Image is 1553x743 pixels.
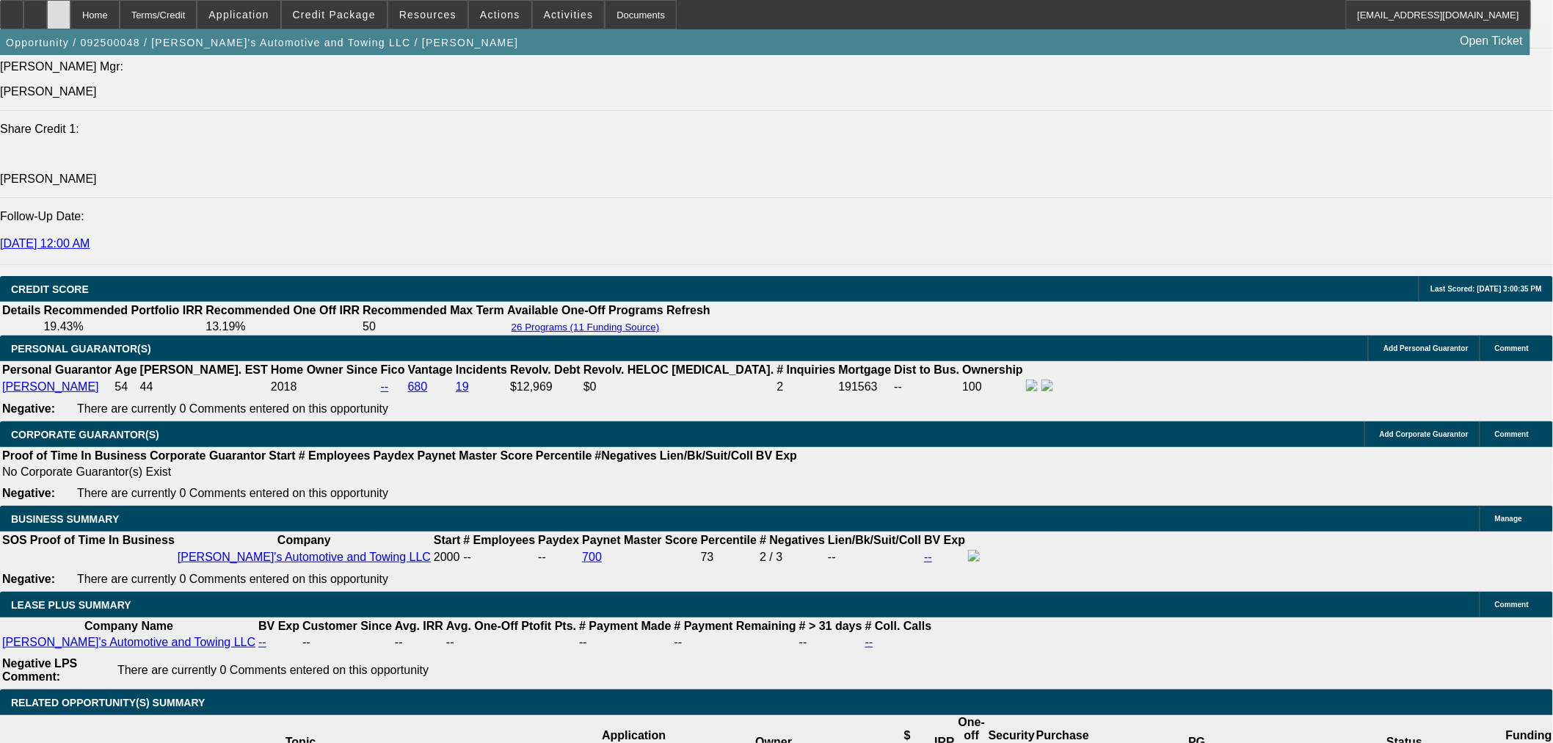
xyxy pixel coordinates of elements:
[362,319,505,334] td: 50
[2,636,255,648] a: [PERSON_NAME]'s Automotive and Towing LLC
[77,573,388,585] span: There are currently 0 Comments entered on this opportunity
[114,363,137,376] b: Age
[1455,29,1529,54] a: Open Ticket
[894,379,961,395] td: --
[77,487,388,499] span: There are currently 0 Comments entered on this opportunity
[43,303,203,318] th: Recommended Portfolio IRR
[208,9,269,21] span: Application
[537,549,580,565] td: --
[961,379,1024,395] td: 100
[282,1,387,29] button: Credit Package
[1495,430,1529,438] span: Comment
[258,636,266,648] a: --
[1041,380,1053,391] img: linkedin-icon.png
[582,551,602,563] a: 700
[469,1,531,29] button: Actions
[701,551,757,564] div: 73
[2,380,99,393] a: [PERSON_NAME]
[271,380,297,393] span: 2018
[1495,601,1529,609] span: Comment
[11,513,119,525] span: BUSINESS SUMMARY
[895,363,960,376] b: Dist to Bus.
[533,1,605,29] button: Activities
[1383,344,1469,352] span: Add Personal Guarantor
[445,635,577,650] td: --
[302,620,392,632] b: Customer Since
[408,363,453,376] b: Vantage
[388,1,468,29] button: Resources
[799,620,862,632] b: # > 31 days
[509,379,581,395] td: $12,969
[394,635,444,650] td: --
[11,697,205,708] span: RELATED OPPORTUNITY(S) SUMMARY
[1430,285,1542,293] span: Last Scored: [DATE] 3:00:35 PM
[395,620,443,632] b: Avg. IRR
[1495,344,1529,352] span: Comment
[374,449,415,462] b: Paydex
[507,321,664,333] button: 26 Programs (11 Funding Source)
[77,402,388,415] span: There are currently 0 Comments entered on this opportunity
[756,449,797,462] b: BV Exp
[666,303,711,318] th: Refresh
[399,9,457,21] span: Resources
[205,319,360,334] td: 13.19%
[408,380,428,393] a: 680
[277,534,331,546] b: Company
[839,363,892,376] b: Mortgage
[178,551,431,563] a: [PERSON_NAME]'s Automotive and Towing LLC
[582,534,697,546] b: Paynet Master Score
[578,635,672,650] td: --
[2,657,77,683] b: Negative LPS Comment:
[776,379,836,395] td: 2
[299,449,371,462] b: # Employees
[544,9,594,21] span: Activities
[1,465,804,479] td: No Corporate Guarantor(s) Exist
[701,534,757,546] b: Percentile
[799,635,863,650] td: --
[2,573,55,585] b: Negative:
[827,549,922,565] td: --
[456,380,469,393] a: 19
[84,620,173,632] b: Company Name
[29,533,175,548] th: Proof of Time In Business
[433,549,461,565] td: 2000
[456,363,507,376] b: Incidents
[114,379,137,395] td: 54
[583,363,774,376] b: Revolv. HELOC [MEDICAL_DATA].
[760,551,825,564] div: 2 / 3
[924,551,932,563] a: --
[760,534,825,546] b: # Negatives
[381,363,405,376] b: Fico
[865,636,873,648] a: --
[43,319,203,334] td: 19.43%
[117,664,429,676] span: There are currently 0 Comments entered on this opportunity
[1026,380,1038,391] img: facebook-icon.png
[293,9,376,21] span: Credit Package
[139,379,269,395] td: 44
[1380,430,1469,438] span: Add Corporate Guarantor
[11,343,151,355] span: PERSONAL GUARANTOR(S)
[595,449,658,462] b: #Negatives
[674,635,797,650] td: --
[1495,515,1522,523] span: Manage
[536,449,592,462] b: Percentile
[865,620,932,632] b: # Coll. Calls
[205,303,360,318] th: Recommended One Off IRR
[197,1,280,29] button: Application
[2,402,55,415] b: Negative:
[271,363,378,376] b: Home Owner Since
[583,379,775,395] td: $0
[140,363,268,376] b: [PERSON_NAME]. EST
[2,363,112,376] b: Personal Guarantor
[510,363,581,376] b: Revolv. Debt
[538,534,579,546] b: Paydex
[446,620,576,632] b: Avg. One-Off Ptofit Pts.
[838,379,892,395] td: 191563
[434,534,460,546] b: Start
[463,534,535,546] b: # Employees
[1,303,41,318] th: Details
[968,550,980,562] img: facebook-icon.png
[480,9,520,21] span: Actions
[418,449,533,462] b: Paynet Master Score
[6,37,518,48] span: Opportunity / 092500048 / [PERSON_NAME]'s Automotive and Towing LLC / [PERSON_NAME]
